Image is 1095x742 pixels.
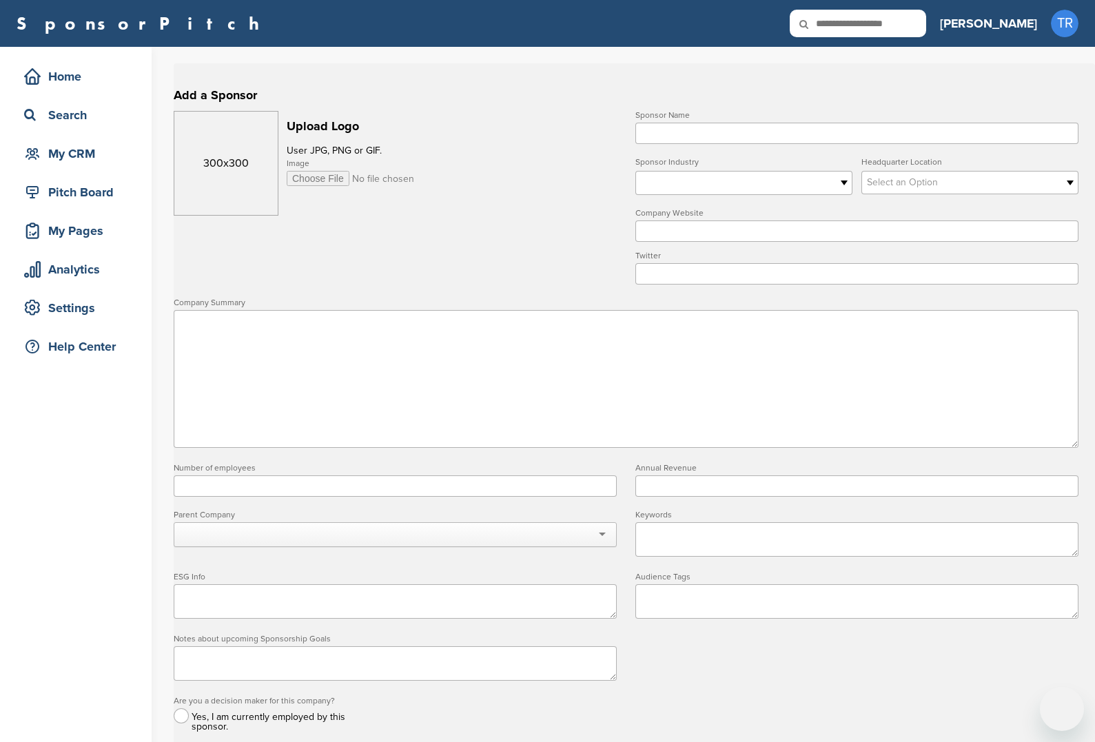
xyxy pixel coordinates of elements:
div: Pitch Board [21,180,138,205]
a: Analytics [14,254,138,285]
h3: [PERSON_NAME] [940,14,1037,33]
label: Twitter [635,251,1078,260]
a: My Pages [14,215,138,247]
label: Keywords [635,511,1078,519]
label: ESG Info [174,573,617,581]
a: Home [14,61,138,92]
label: Headquarter Location [861,158,1078,166]
label: Number of employees [174,464,617,472]
label: Image [287,159,498,167]
label: Sponsor Name [635,111,1078,119]
div: Home [21,64,138,89]
label: Audience Tags [635,573,1078,581]
a: Search [14,99,138,131]
h4: 300x300 [174,155,278,172]
span: Select an Option [867,174,1055,191]
div: Settings [21,296,138,320]
label: Sponsor Industry [635,158,852,166]
label: Notes about upcoming Sponsorship Goals [174,635,617,643]
div: Yes, I am currently employed by this sponsor. [192,712,369,732]
div: My CRM [21,141,138,166]
div: Search [21,103,138,127]
a: My CRM [14,138,138,169]
h2: Upload Logo [287,117,498,136]
a: [PERSON_NAME] [940,8,1037,39]
div: Analytics [21,257,138,282]
h2: Add a Sponsor [174,86,1078,105]
iframe: Button to launch messaging window [1040,687,1084,731]
span: TR [1051,10,1078,37]
a: Pitch Board [14,176,138,208]
a: Settings [14,292,138,324]
label: Annual Revenue [635,464,1078,472]
label: Company Summary [174,298,1078,307]
p: User JPG, PNG or GIF. [287,142,498,159]
div: My Pages [21,218,138,243]
label: Company Website [635,209,1078,217]
label: Are you a decision maker for this company? [174,697,385,705]
label: Parent Company [174,511,617,519]
a: Help Center [14,331,138,362]
div: Help Center [21,334,138,359]
a: SponsorPitch [17,14,268,32]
